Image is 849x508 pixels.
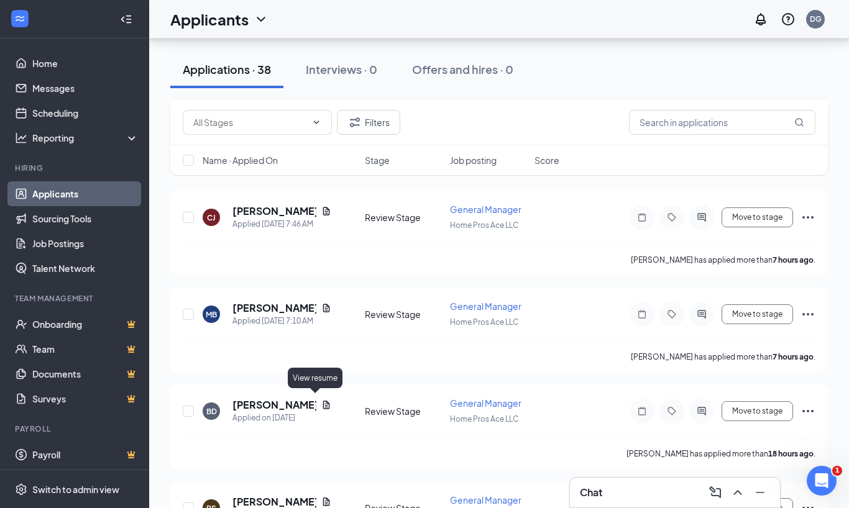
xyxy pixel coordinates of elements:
[15,163,136,173] div: Hiring
[580,486,602,499] h3: Chat
[694,406,709,416] svg: ActiveChat
[206,309,217,320] div: MB
[535,154,559,166] span: Score
[450,301,521,312] span: General Manager
[15,483,27,496] svg: Settings
[635,212,649,222] svg: Note
[450,414,518,424] span: Home Pros Ace LLC
[664,212,679,222] svg: Tag
[801,210,815,225] svg: Ellipses
[753,485,768,500] svg: Minimize
[631,352,815,362] p: [PERSON_NAME] has applied more than .
[311,117,321,127] svg: ChevronDown
[232,301,316,315] h5: [PERSON_NAME]
[232,398,316,412] h5: [PERSON_NAME]
[728,483,748,502] button: ChevronUp
[170,9,249,30] h1: Applicants
[635,406,649,416] svg: Note
[365,211,443,224] div: Review Stage
[337,110,400,135] button: Filter Filters
[722,401,793,421] button: Move to stage
[801,404,815,419] svg: Ellipses
[708,485,723,500] svg: ComposeMessage
[15,424,136,434] div: Payroll
[32,101,139,125] a: Scheduling
[450,220,518,230] span: Home Pros Ace LLC
[807,466,837,496] iframe: Intercom live chat
[232,315,331,327] div: Applied [DATE] 7:10 AM
[232,218,331,230] div: Applied [DATE] 7:46 AM
[32,76,139,101] a: Messages
[306,61,377,77] div: Interviews · 0
[412,61,513,77] div: Offers and hires · 0
[32,181,139,206] a: Applicants
[321,497,331,507] svg: Document
[773,352,814,361] b: 7 hours ago
[801,307,815,322] svg: Ellipses
[32,361,139,386] a: DocumentsCrown
[664,406,679,416] svg: Tag
[32,132,139,144] div: Reporting
[32,51,139,76] a: Home
[15,293,136,304] div: Team Management
[450,494,521,506] span: General Manager
[15,132,27,144] svg: Analysis
[206,406,217,417] div: BD
[635,309,649,319] svg: Note
[347,115,362,130] svg: Filter
[810,14,822,24] div: DG
[183,61,271,77] div: Applications · 38
[365,405,443,417] div: Review Stage
[32,206,139,231] a: Sourcing Tools
[32,337,139,361] a: TeamCrown
[773,255,814,265] b: 7 hours ago
[705,483,725,502] button: ComposeMessage
[753,12,768,27] svg: Notifications
[254,12,268,27] svg: ChevronDown
[203,154,278,166] span: Name · Applied On
[750,483,770,502] button: Minimize
[722,207,793,227] button: Move to stage
[631,255,815,265] p: [PERSON_NAME] has applied more than .
[694,212,709,222] svg: ActiveChat
[321,400,331,410] svg: Document
[32,386,139,411] a: SurveysCrown
[32,442,139,467] a: PayrollCrown
[450,317,518,327] span: Home Pros Ace LLC
[32,231,139,256] a: Job Postings
[193,116,306,129] input: All Stages
[730,485,745,500] svg: ChevronUp
[32,256,139,281] a: Talent Network
[365,154,390,166] span: Stage
[722,304,793,324] button: Move to stage
[288,368,342,388] div: View resume
[207,212,216,223] div: CJ
[794,117,804,127] svg: MagnifyingGlass
[120,13,132,25] svg: Collapse
[629,110,815,135] input: Search in applications
[768,449,814,458] b: 18 hours ago
[781,12,796,27] svg: QuestionInfo
[694,309,709,319] svg: ActiveChat
[450,204,521,215] span: General Manager
[626,448,815,459] p: [PERSON_NAME] has applied more than .
[32,483,119,496] div: Switch to admin view
[832,466,842,476] span: 1
[232,204,316,218] h5: [PERSON_NAME]
[14,12,26,25] svg: WorkstreamLogo
[450,154,497,166] span: Job posting
[32,312,139,337] a: OnboardingCrown
[450,397,521,409] span: General Manager
[232,412,331,424] div: Applied on [DATE]
[365,308,443,320] div: Review Stage
[321,303,331,313] svg: Document
[664,309,679,319] svg: Tag
[321,206,331,216] svg: Document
